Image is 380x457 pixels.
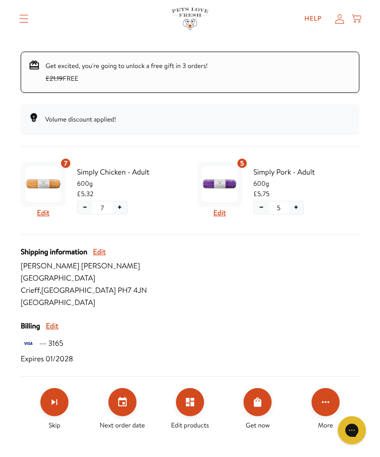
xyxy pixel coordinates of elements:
[176,388,204,416] button: Edit products
[246,420,270,430] span: Get now
[333,413,371,448] iframe: Gorgias live chat messenger
[21,29,44,39] s: £65.99
[77,201,92,214] button: Decrease quantity
[21,158,183,223] div: Subscription product: Simply Chicken - Adult
[254,201,269,214] button: Decrease quantity
[289,201,304,214] button: Increase quantity
[171,420,209,430] span: Edit products
[240,158,244,168] span: 5
[21,388,359,430] div: Make changes for subscription
[253,189,270,199] span: £5.75
[253,166,359,178] span: Simply Pork - Adult
[197,158,359,223] div: Subscription product: Simply Pork - Adult
[21,320,40,332] span: Billing
[277,203,281,213] span: 5
[213,207,226,219] button: Edit
[37,207,50,219] button: Edit
[297,9,329,28] a: Help
[46,74,63,83] s: £21.19
[60,158,71,169] div: 7 units of item: Simply Chicken - Adult
[100,203,104,213] span: 7
[49,420,61,430] span: Skip
[46,61,208,83] span: Get excited, you're going to unlock a free gift in 3 orders! FREE
[243,388,272,416] button: Order Now
[21,284,359,297] span: Crieff , [GEOGRAPHIC_DATA] PH7 4JN
[108,388,137,416] button: Set your next order date
[112,201,127,214] button: Increase quantity
[202,167,237,202] img: Simply Pork - Adult
[39,337,63,350] span: ···· 3165
[64,158,67,168] span: 7
[21,336,36,351] img: svg%3E
[77,178,183,189] span: 600g
[21,260,359,272] span: [PERSON_NAME] [PERSON_NAME]
[25,167,61,202] img: Simply Chicken - Adult
[21,272,359,284] span: [GEOGRAPHIC_DATA]
[21,353,73,365] span: Expires 01/2028
[93,246,106,258] button: Edit
[40,388,68,416] button: Skip subscription
[21,297,359,309] span: [GEOGRAPHIC_DATA]
[99,420,145,430] span: Next order date
[21,246,87,258] span: Shipping information
[253,178,359,189] span: 600g
[45,114,116,124] span: Volume discount applied!
[236,158,248,169] div: 5 units of item: Simply Pork - Adult
[77,189,93,199] span: £5.32
[77,166,183,178] span: Simply Chicken - Adult
[312,388,340,416] button: Click for more options
[12,7,36,30] summary: Translation missing: en.sections.header.menu
[46,320,58,332] button: Edit
[172,8,208,30] img: Pets Love Fresh
[318,420,333,430] span: More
